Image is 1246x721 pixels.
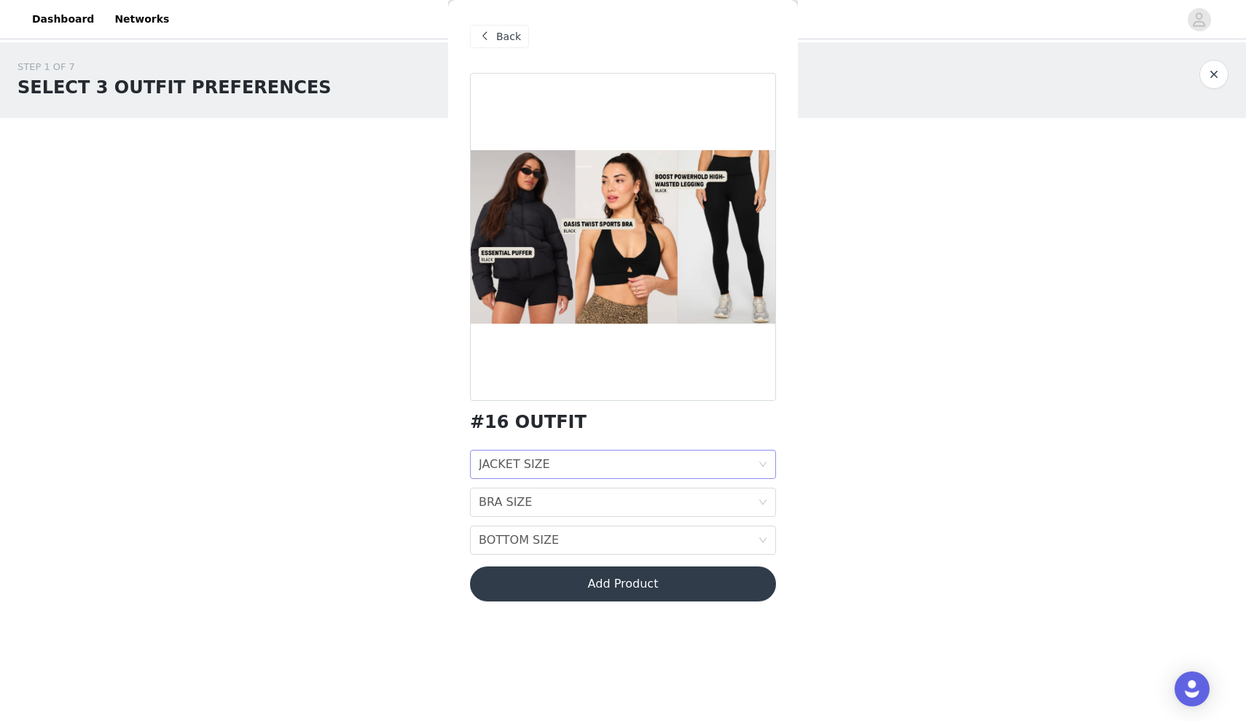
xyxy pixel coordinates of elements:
div: Open Intercom Messenger [1175,671,1210,706]
i: icon: down [759,498,767,508]
a: Dashboard [23,3,103,36]
div: BOTTOM SIZE [479,526,559,554]
div: STEP 1 OF 7 [17,60,332,74]
div: avatar [1192,8,1206,31]
i: icon: down [759,460,767,470]
i: icon: down [759,536,767,546]
span: Back [496,29,521,44]
button: Add Product [470,566,776,601]
div: BRA SIZE [479,488,532,516]
a: Networks [106,3,178,36]
h1: #16 OUTFIT [470,413,587,432]
div: JACKET SIZE [479,451,550,478]
h1: SELECT 3 OUTFIT PREFERENCES [17,74,332,101]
